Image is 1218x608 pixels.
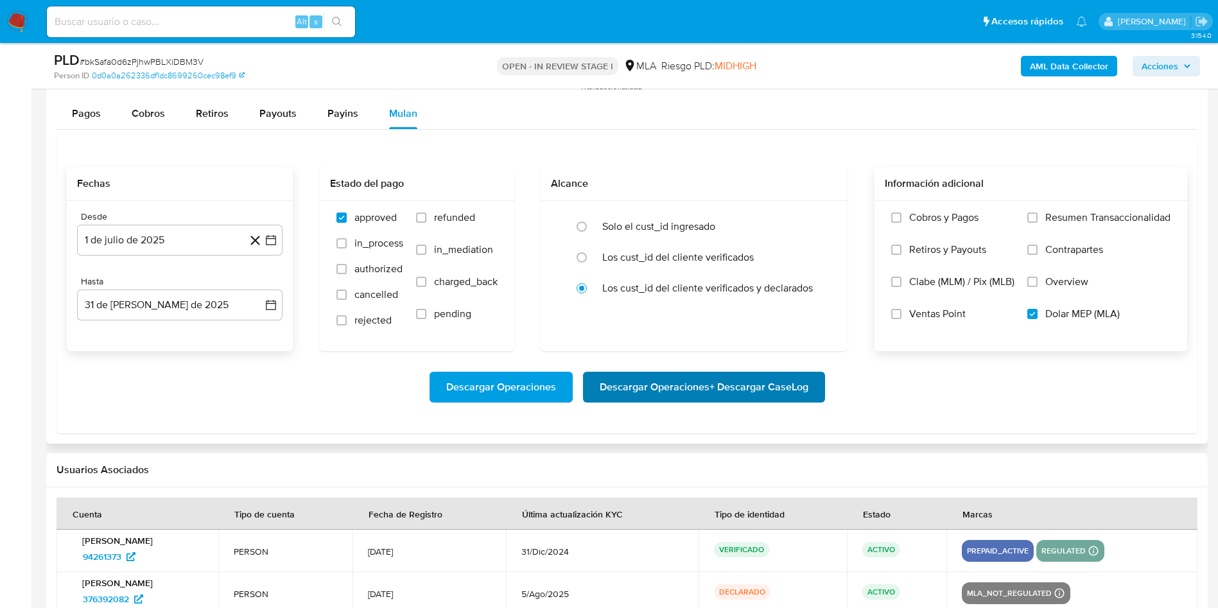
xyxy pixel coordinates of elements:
button: AML Data Collector [1021,56,1117,76]
span: s [314,15,318,28]
a: 0d0a0a262336df1dc8699260cec98ef9 [92,70,245,82]
div: MLA [623,59,656,73]
span: # bkSafa0d6zPjhwPBLXiDBM3V [80,55,204,68]
p: rocio.garcia@mercadolibre.com [1118,15,1190,28]
span: 3.154.0 [1191,30,1212,40]
button: Acciones [1133,56,1200,76]
a: Notificaciones [1076,16,1087,27]
span: Acciones [1142,56,1178,76]
button: search-icon [324,13,350,31]
b: AML Data Collector [1030,56,1108,76]
h2: Usuarios Asociados [57,464,1197,476]
input: Buscar usuario o caso... [47,13,355,30]
span: Riesgo PLD: [661,59,756,73]
span: Alt [297,15,307,28]
p: OPEN - IN REVIEW STAGE I [497,57,618,75]
b: Person ID [54,70,89,82]
span: Accesos rápidos [991,15,1063,28]
b: PLD [54,49,80,70]
a: Salir [1195,15,1208,28]
span: MIDHIGH [715,58,756,73]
